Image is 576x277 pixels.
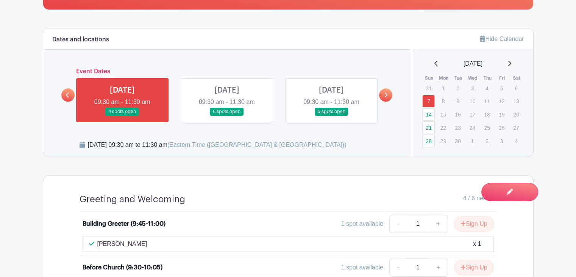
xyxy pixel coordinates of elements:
[510,135,522,147] p: 4
[451,82,464,94] p: 2
[510,122,522,134] p: 27
[473,239,481,249] div: x 1
[480,36,524,42] a: Hide Calendar
[509,74,524,82] th: Sat
[481,109,493,120] p: 18
[75,68,379,75] h6: Event Dates
[495,95,508,107] p: 12
[495,135,508,147] p: 3
[437,122,450,134] p: 22
[389,215,407,233] a: -
[437,135,450,147] p: 29
[495,74,510,82] th: Fri
[510,82,522,94] p: 6
[429,215,448,233] a: +
[437,82,450,94] p: 1
[466,109,479,120] p: 17
[464,59,482,68] span: [DATE]
[481,95,493,107] p: 11
[451,109,464,120] p: 16
[422,82,435,94] p: 31
[454,260,494,275] button: Sign Up
[451,122,464,134] p: 23
[466,82,479,94] p: 3
[341,219,383,228] div: 1 spot available
[481,135,493,147] p: 2
[466,95,479,107] p: 10
[454,216,494,232] button: Sign Up
[52,36,109,43] h6: Dates and locations
[88,140,347,150] div: [DATE] 09:30 am to 11:30 am
[451,95,464,107] p: 9
[495,122,508,134] p: 26
[510,109,522,120] p: 20
[466,122,479,134] p: 24
[80,194,185,205] h4: Greeting and Welcoming
[466,74,481,82] th: Wed
[83,263,162,272] div: Before Church (9:30-10:05)
[437,95,450,107] p: 8
[437,74,451,82] th: Mon
[480,74,495,82] th: Thu
[422,108,435,121] a: 14
[481,122,493,134] p: 25
[437,109,450,120] p: 15
[495,109,508,120] p: 19
[389,258,407,277] a: -
[422,135,435,147] a: 28
[451,74,466,82] th: Tue
[481,82,493,94] p: 4
[495,82,508,94] p: 5
[83,219,165,228] div: Building Greeter (9:45-11:00)
[466,135,479,147] p: 1
[510,95,522,107] p: 13
[451,135,464,147] p: 30
[167,142,347,148] span: (Eastern Time ([GEOGRAPHIC_DATA] & [GEOGRAPHIC_DATA]))
[422,121,435,134] a: 21
[422,74,437,82] th: Sun
[422,95,435,107] a: 7
[463,194,497,203] span: 4 / 6 needed
[341,263,383,272] div: 1 spot available
[97,239,147,249] p: [PERSON_NAME]
[429,258,448,277] a: +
